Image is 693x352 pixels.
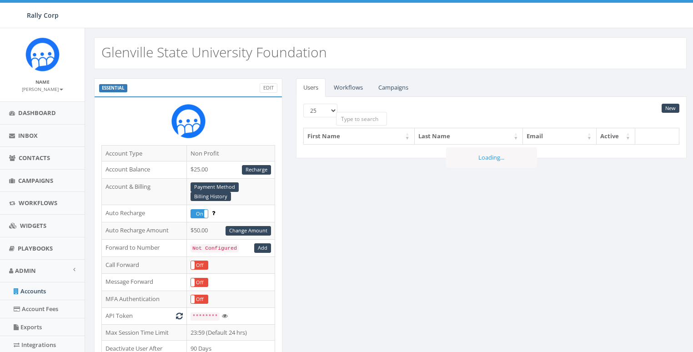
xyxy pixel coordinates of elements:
[226,226,271,236] a: Change Amount
[27,11,59,20] span: Rally Corp
[15,267,36,275] span: Admin
[102,161,187,179] td: Account Balance
[18,176,53,185] span: Campaigns
[102,274,187,291] td: Message Forward
[191,261,208,269] label: Off
[102,324,187,341] td: Max Session Time Limit
[99,84,127,92] label: ESSENTIAL
[102,222,187,239] td: Auto Recharge Amount
[102,145,187,161] td: Account Type
[102,256,187,274] td: Call Forward
[260,83,277,93] a: Edit
[326,78,370,97] a: Workflows
[186,161,275,179] td: $25.00
[296,78,326,97] a: Users
[19,199,57,207] span: Workflows
[22,85,63,93] a: [PERSON_NAME]
[102,291,187,308] td: MFA Authentication
[102,308,187,325] td: API Token
[186,324,275,341] td: 23:59 (Default 24 hrs)
[101,45,327,60] h2: Glenville State University Foundation
[446,147,537,168] div: Loading...
[191,182,239,192] a: Payment Method
[35,79,50,85] small: Name
[191,261,208,270] div: OnOff
[186,222,275,239] td: $50.00
[191,278,208,287] label: Off
[371,78,416,97] a: Campaigns
[25,37,60,71] img: Icon_1.png
[102,178,187,205] td: Account & Billing
[18,244,53,252] span: Playbooks
[212,209,215,217] span: Enable to prevent campaign failure.
[336,112,387,126] input: Type to search
[186,145,275,161] td: Non Profit
[242,165,271,175] a: Recharge
[102,205,187,222] td: Auto Recharge
[254,243,271,253] a: Add
[20,221,46,230] span: Widgets
[171,104,206,138] img: Rally_Corp_Icon.png
[102,239,187,256] td: Forward to Number
[19,154,50,162] span: Contacts
[415,128,523,144] th: Last Name
[191,244,239,252] code: Not Configured
[597,128,635,144] th: Active
[523,128,597,144] th: Email
[191,210,208,218] label: On
[191,295,208,303] label: Off
[662,104,679,113] a: New
[18,109,56,117] span: Dashboard
[176,313,183,319] i: Generate New Token
[18,131,38,140] span: Inbox
[191,209,208,218] div: OnOff
[191,295,208,304] div: OnOff
[304,128,414,144] th: First Name
[22,86,63,92] small: [PERSON_NAME]
[191,192,231,201] a: Billing History
[191,278,208,287] div: OnOff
